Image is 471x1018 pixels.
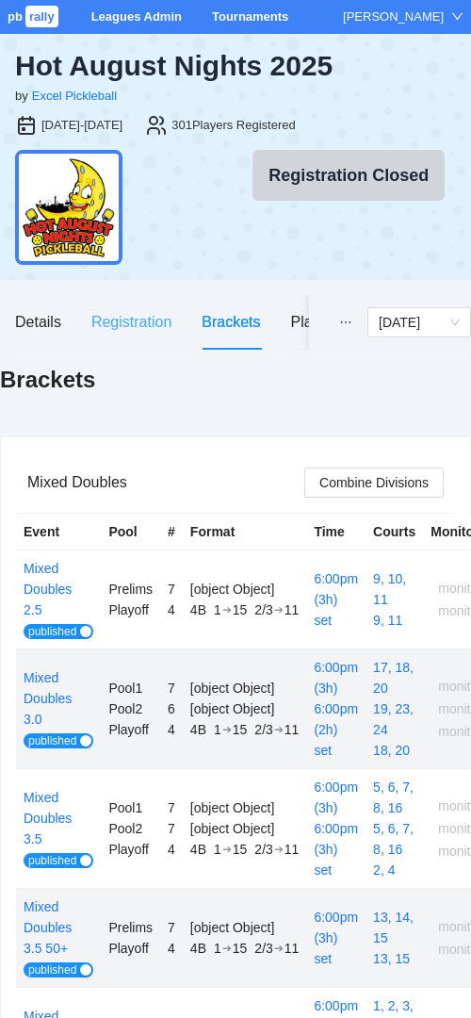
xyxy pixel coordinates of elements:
div: [object Object] [190,678,300,698]
a: 5, 6, 7, 8, 16 [373,780,414,815]
div: Players [291,310,341,334]
a: 2, 4 [373,862,395,878]
div: Time [314,521,358,542]
a: 6:00pm (3h) [314,571,358,607]
a: pbrally [8,9,61,24]
div: Pool2 [108,818,153,839]
a: Excel Pickleball [32,89,117,103]
div: 2/3 [254,938,272,959]
div: 6 [168,698,175,719]
button: Combine Divisions [304,468,444,498]
div: 15 [233,599,248,620]
div: Details [15,310,61,334]
div: 4 [168,719,175,740]
div: Event [24,521,93,542]
a: Mixed Doubles 3.5 50+ [24,899,72,956]
div: Playoff [108,719,153,740]
div: ➔ [274,842,284,857]
a: Mixed Doubles 3.0 [24,670,72,727]
span: ellipsis [339,316,352,329]
div: 11 [284,839,300,860]
a: Leagues Admin [91,9,182,24]
div: Courts [373,521,415,542]
a: 9, 10, 11 [373,571,406,607]
div: Playoff [108,938,153,959]
div: 15 [233,719,248,740]
button: Registration Closed [252,150,445,201]
div: 301 Players Registered [171,116,296,135]
a: set [314,951,332,966]
span: published [28,962,76,977]
div: 4B [190,599,206,620]
div: by [15,87,28,106]
a: 5, 6, 7, 8, 16 [373,821,414,857]
div: 11 [284,599,300,620]
div: ➔ [222,722,232,737]
div: 4 [168,839,175,860]
a: 19, 23, 24 [373,701,414,737]
span: published [28,853,76,868]
img: hot-aug.png [15,150,122,265]
a: 6:00pm (3h) [314,821,358,857]
div: 2/3 [254,599,272,620]
a: 13, 14, 15 [373,910,414,945]
div: 7 [168,797,175,818]
div: 15 [233,839,248,860]
div: 1 [214,719,221,740]
a: Mixed Doubles 3.5 [24,790,72,846]
span: Sunday [379,308,460,337]
div: 11 [284,938,300,959]
div: Pool [108,521,153,542]
a: 13, 15 [373,951,410,966]
span: published [28,733,76,748]
div: 4B [190,938,206,959]
a: set [314,743,332,758]
div: ➔ [274,941,284,956]
div: 11 [284,719,300,740]
div: ➔ [222,602,232,617]
div: 1 [214,599,221,620]
div: Registration [91,310,171,334]
div: [object Object] [190,917,300,938]
div: Playoff [108,599,153,620]
div: Pool2 [108,698,153,719]
a: 6:00pm (2h) [314,701,358,737]
div: Format [190,521,300,542]
a: 6:00pm (3h) [314,780,358,815]
div: 7 [168,917,175,938]
div: Hot August Nights 2025 [15,49,456,83]
div: 4 [168,599,175,620]
a: 9, 11 [373,613,402,628]
a: 6:00pm (3h) [314,660,358,696]
div: Brackets [202,310,260,334]
div: 7 [168,818,175,839]
a: 6:00pm (3h) [314,910,358,945]
div: 4B [190,839,206,860]
span: pb [8,9,23,24]
div: ➔ [222,842,232,857]
a: Mixed Doubles 2.5 [24,561,72,617]
span: Combine Divisions [319,472,429,493]
div: [DATE]-[DATE] [41,116,122,135]
div: [PERSON_NAME] [343,8,444,26]
div: 15 [233,938,248,959]
div: [object Object] [190,818,300,839]
div: 7 [168,678,175,698]
span: down [451,10,463,23]
div: Prelims [108,917,153,938]
a: set [314,862,332,878]
div: 2/3 [254,839,272,860]
span: rally [25,6,58,27]
div: 7 [168,579,175,599]
div: # [168,521,175,542]
a: 17, 18, 20 [373,660,414,696]
div: Prelims [108,579,153,599]
a: set [314,613,332,628]
div: Pool1 [108,678,153,698]
div: [object Object] [190,579,300,599]
div: Mixed Doubles [27,455,304,509]
a: Tournaments [212,9,288,24]
div: 4 [168,938,175,959]
div: 1 [214,938,221,959]
div: ➔ [274,722,284,737]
